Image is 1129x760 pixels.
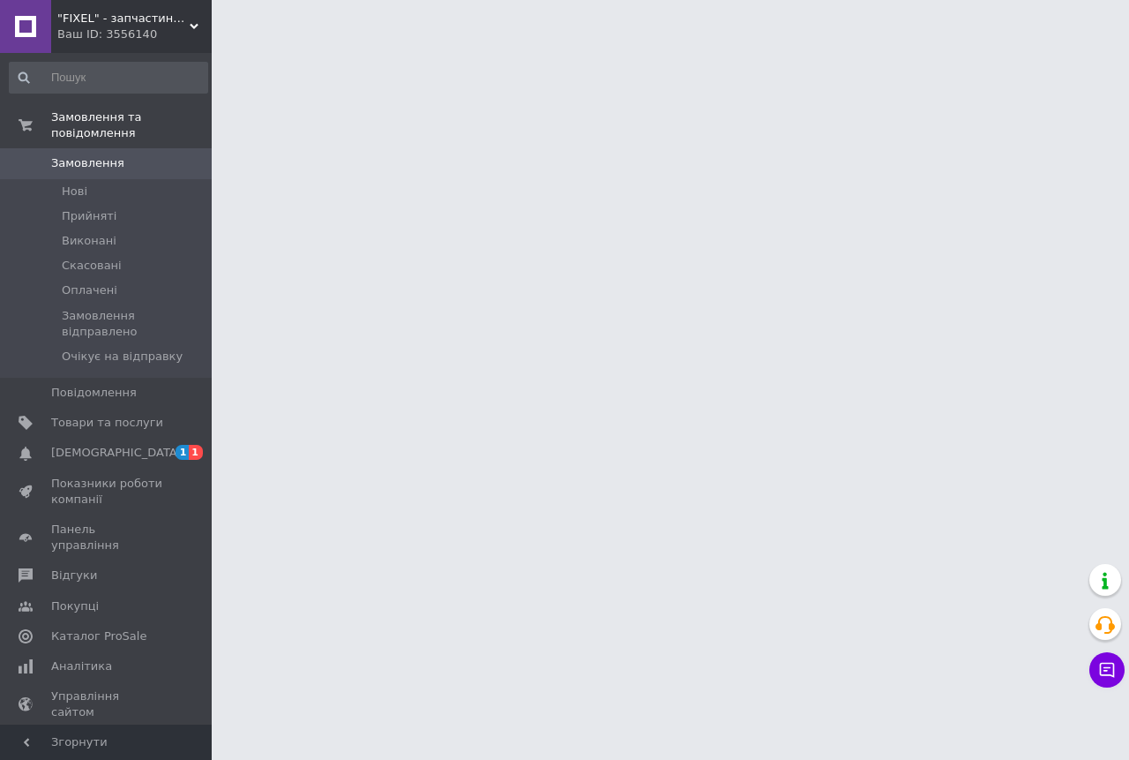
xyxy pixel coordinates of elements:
[57,11,190,26] span: "FIXEL" - запчастини та аксесуари для побутової техніки
[51,155,124,171] span: Замовлення
[51,415,163,431] span: Товари та послуги
[189,445,203,460] span: 1
[51,385,137,401] span: Повідомлення
[1089,652,1125,688] button: Чат з покупцем
[62,282,117,298] span: Оплачені
[51,522,163,553] span: Панель управління
[62,233,116,249] span: Виконані
[51,476,163,508] span: Показники роботи компанії
[51,445,182,461] span: [DEMOGRAPHIC_DATA]
[62,208,116,224] span: Прийняті
[62,184,87,199] span: Нові
[51,109,212,141] span: Замовлення та повідомлення
[51,598,99,614] span: Покупці
[51,568,97,583] span: Відгуки
[176,445,190,460] span: 1
[62,308,206,340] span: Замовлення відправлено
[62,258,122,274] span: Скасовані
[62,349,183,365] span: Очікує на відправку
[9,62,208,94] input: Пошук
[51,658,112,674] span: Аналітика
[51,689,163,720] span: Управління сайтом
[51,628,146,644] span: Каталог ProSale
[57,26,212,42] div: Ваш ID: 3556140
